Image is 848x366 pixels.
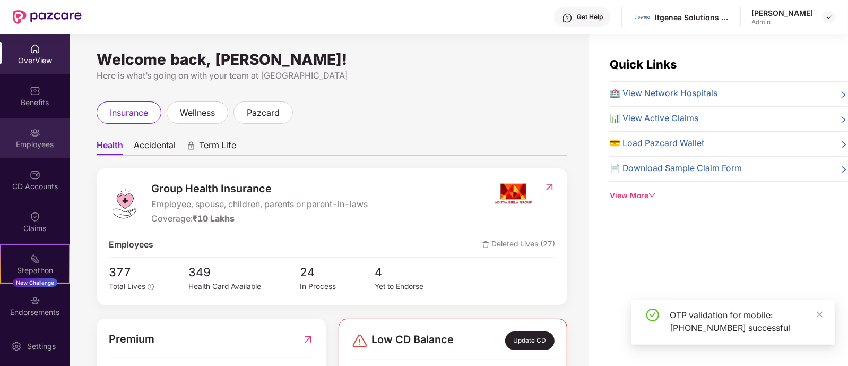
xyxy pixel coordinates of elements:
span: Premium [109,331,154,347]
div: New Challenge [13,278,57,287]
div: animation [186,141,196,150]
span: Group Health Insurance [151,181,368,197]
span: info-circle [148,284,154,290]
div: Here is what’s going on with your team at [GEOGRAPHIC_DATA] [97,69,567,82]
div: View More [610,190,848,202]
span: 📊 View Active Claims [610,112,698,125]
span: 24 [300,263,375,281]
img: 106931595_3072030449549100_5699994001076542286_n.png [635,10,650,25]
div: Yet to Endorse [375,281,449,293]
span: down [648,192,656,199]
span: wellness [180,106,215,120]
span: 4 [375,263,449,281]
img: deleteIcon [482,241,489,248]
div: In Process [300,281,375,293]
img: svg+xml;base64,PHN2ZyBpZD0iQ2xhaW0iIHhtbG5zPSJodHRwOi8vd3d3LnczLm9yZy8yMDAwL3N2ZyIgd2lkdGg9IjIwIi... [30,211,40,222]
span: Total Lives [109,282,145,291]
span: Accidental [134,140,176,155]
img: svg+xml;base64,PHN2ZyBpZD0iQmVuZWZpdHMiIHhtbG5zPSJodHRwOi8vd3d3LnczLm9yZy8yMDAwL3N2ZyIgd2lkdGg9Ij... [30,86,40,96]
div: Itgenea Solutions Private Limited [655,12,729,22]
span: 🏥 View Network Hospitals [610,87,717,100]
span: right [840,114,848,125]
img: svg+xml;base64,PHN2ZyBpZD0iSG9tZSIgeG1sbnM9Imh0dHA6Ly93d3cudzMub3JnLzIwMDAvc3ZnIiB3aWR0aD0iMjAiIG... [30,44,40,54]
span: right [840,139,848,150]
img: RedirectIcon [544,182,555,192]
span: right [840,89,848,100]
img: svg+xml;base64,PHN2ZyBpZD0iRHJvcGRvd24tMzJ4MzIiIHhtbG5zPSJodHRwOi8vd3d3LnczLm9yZy8yMDAwL3N2ZyIgd2... [825,13,833,21]
span: insurance [110,106,148,120]
span: Deleted Lives (27) [482,239,555,252]
span: close [816,311,824,318]
div: Get Help [577,13,603,21]
span: Employee, spouse, children, parents or parent-in-laws [151,198,368,211]
div: Health Card Available [188,281,300,293]
img: svg+xml;base64,PHN2ZyBpZD0iU2V0dGluZy0yMHgyMCIgeG1sbnM9Imh0dHA6Ly93d3cudzMub3JnLzIwMDAvc3ZnIiB3aW... [11,341,22,352]
span: Health [97,140,123,155]
span: 349 [188,263,300,281]
img: New Pazcare Logo [13,10,82,24]
div: Welcome back, [PERSON_NAME]! [97,55,567,64]
span: 📄 Download Sample Claim Form [610,162,742,175]
img: svg+xml;base64,PHN2ZyBpZD0iRW1wbG95ZWVzIiB4bWxucz0iaHR0cDovL3d3dy53My5vcmcvMjAwMC9zdmciIHdpZHRoPS... [30,127,40,138]
img: logo [109,188,141,219]
div: Stepathon [1,265,69,276]
span: ₹10 Lakhs [193,214,235,224]
div: Update CD [505,331,555,350]
img: svg+xml;base64,PHN2ZyBpZD0iRW5kb3JzZW1lbnRzIiB4bWxucz0iaHR0cDovL3d3dy53My5vcmcvMjAwMC9zdmciIHdpZH... [30,295,40,306]
div: Settings [24,341,59,352]
span: right [840,164,848,175]
div: [PERSON_NAME] [751,8,813,18]
img: insurerIcon [494,181,533,207]
span: pazcard [247,106,280,120]
img: svg+xml;base64,PHN2ZyB4bWxucz0iaHR0cDovL3d3dy53My5vcmcvMjAwMC9zdmciIHdpZHRoPSIyMSIgaGVpZ2h0PSIyMC... [30,253,40,264]
img: svg+xml;base64,PHN2ZyBpZD0iSGVscC0zMngzMiIgeG1sbnM9Imh0dHA6Ly93d3cudzMub3JnLzIwMDAvc3ZnIiB3aWR0aD... [562,13,573,23]
img: RedirectIcon [302,331,314,347]
span: Low CD Balance [371,331,454,350]
span: 377 [109,263,165,281]
span: check-circle [646,309,659,321]
div: Coverage: [151,212,368,226]
div: OTP validation for mobile: [PHONE_NUMBER] successful [670,309,823,334]
span: 💳 Load Pazcard Wallet [610,137,704,150]
img: svg+xml;base64,PHN2ZyBpZD0iQ0RfQWNjb3VudHMiIGRhdGEtbmFtZT0iQ0QgQWNjb3VudHMiIHhtbG5zPSJodHRwOi8vd3... [30,169,40,180]
img: svg+xml;base64,PHN2ZyBpZD0iRGFuZ2VyLTMyeDMyIiB4bWxucz0iaHR0cDovL3d3dy53My5vcmcvMjAwMC9zdmciIHdpZH... [351,333,368,350]
span: Employees [109,239,153,252]
span: Quick Links [610,57,677,71]
div: Admin [751,18,813,27]
span: Term Life [199,140,236,155]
